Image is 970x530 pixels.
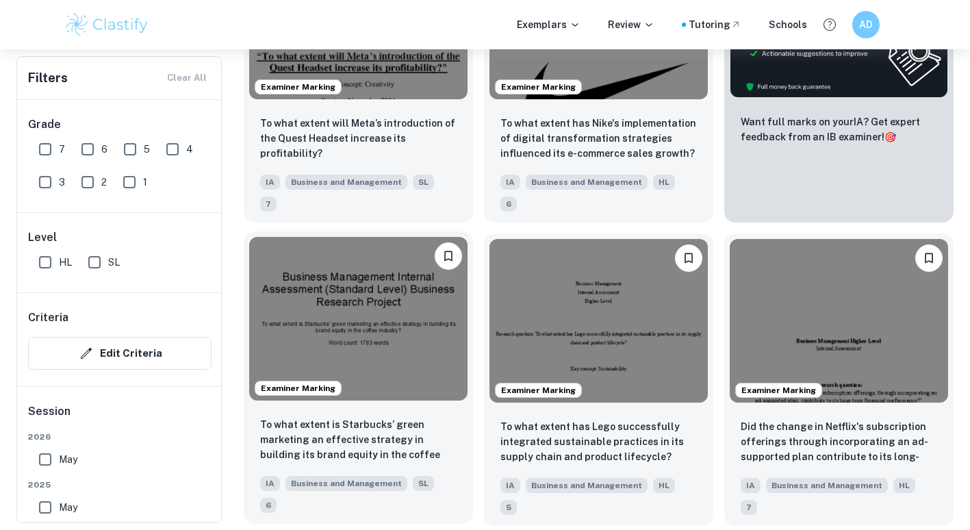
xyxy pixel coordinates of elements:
p: Exemplars [517,17,580,32]
span: 7 [741,500,757,515]
span: 7 [260,197,277,212]
p: To what extent is Starbucks’ green marketing an effective strategy in building its brand equity i... [260,417,457,464]
span: HL [893,478,915,493]
span: Business and Management [526,478,648,493]
img: Business and Management IA example thumbnail: Did the change in Netflix's subscription [730,239,948,403]
span: SL [413,476,434,491]
h6: Grade [28,116,212,133]
span: Examiner Marking [496,384,581,396]
span: 🎯 [884,131,896,142]
span: 5 [144,142,150,157]
h6: Session [28,403,212,431]
span: 1 [143,175,147,190]
span: 6 [500,197,517,212]
p: To what extent will Meta’s introduction of the Quest Headset increase its profitability? [260,116,457,161]
p: Review [608,17,654,32]
span: IA [500,175,520,190]
span: 4 [186,142,193,157]
button: Bookmark [915,244,943,272]
span: IA [260,476,280,491]
span: 6 [101,142,107,157]
p: To what extent has Lego successfully integrated sustainable practices in its supply chain and pro... [500,419,697,464]
a: Examiner MarkingBookmarkTo what extent has Lego successfully integrated sustainable practices in ... [484,234,713,526]
span: Examiner Marking [496,81,581,93]
h6: AD [858,17,873,32]
img: Business and Management IA example thumbnail: To what extent has Lego successfully int [489,239,708,403]
span: 2 [101,175,107,190]
a: Examiner MarkingBookmarkTo what extent is Starbucks’ green marketing an effective strategy in bui... [244,234,473,526]
button: Bookmark [675,244,702,272]
h6: Criteria [28,310,68,326]
span: Business and Management [285,476,407,491]
span: 2025 [28,479,212,491]
p: Want full marks on your IA ? Get expert feedback from an IB examiner! [741,114,937,144]
span: 6 [260,498,277,513]
span: Business and Management [285,175,407,190]
span: SL [413,175,434,190]
span: HL [653,478,675,493]
h6: Level [28,229,212,246]
a: Examiner MarkingBookmarkDid the change in Netflix's subscription offerings through incorporating ... [724,234,954,526]
span: IA [260,175,280,190]
img: Clastify logo [64,11,151,38]
span: 5 [500,500,517,515]
span: SL [108,255,120,270]
img: Business and Management IA example thumbnail: To what extent is Starbucks’ green marke [249,237,468,401]
span: 2026 [28,431,212,443]
span: Examiner Marking [255,81,341,93]
h6: Filters [28,68,68,88]
span: IA [500,478,520,493]
span: Business and Management [766,478,888,493]
span: Business and Management [526,175,648,190]
a: Schools [769,17,807,32]
span: HL [653,175,675,190]
p: Did the change in Netflix's subscription offerings through incorporating an ad-supported plan con... [741,419,937,466]
button: Bookmark [435,242,462,270]
span: 3 [59,175,65,190]
span: Examiner Marking [255,382,341,394]
button: AD [852,11,880,38]
button: Edit Criteria [28,337,212,370]
p: To what extent has Nike's implementation of digital transformation strategies influenced its e-co... [500,116,697,161]
span: 7 [59,142,65,157]
a: Tutoring [689,17,741,32]
span: May [59,452,77,467]
span: Examiner Marking [736,384,821,396]
span: HL [59,255,72,270]
span: IA [741,478,761,493]
button: Help and Feedback [818,13,841,36]
span: May [59,500,77,515]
